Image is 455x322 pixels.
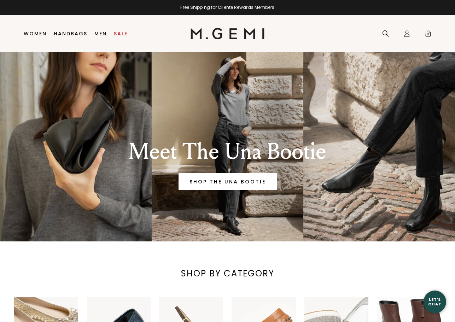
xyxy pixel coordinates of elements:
a: Men [94,31,107,36]
a: Sale [114,31,128,36]
a: Women [24,31,47,36]
div: Meet The Una Bootie [97,139,359,164]
div: Let's Chat [424,297,446,306]
a: Handbags [54,31,87,36]
img: M.Gemi [191,28,264,39]
span: 0 [425,31,432,39]
a: Banner primary button [179,173,277,190]
div: SHOP BY CATEGORY [171,268,285,279]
